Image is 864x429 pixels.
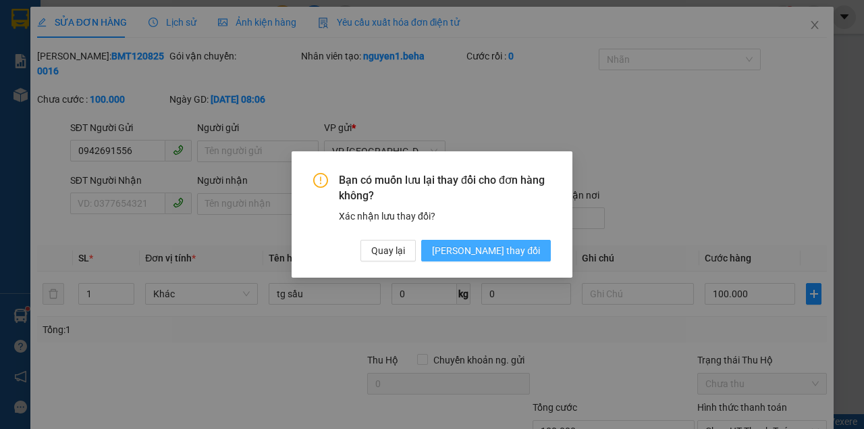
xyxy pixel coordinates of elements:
button: [PERSON_NAME] thay đổi [421,240,551,261]
span: [PERSON_NAME] thay đổi [432,243,540,258]
span: exclamation-circle [313,173,328,188]
button: Quay lại [360,240,416,261]
span: Bạn có muốn lưu lại thay đổi cho đơn hàng không? [339,173,551,203]
span: Quay lại [371,243,405,258]
div: Xác nhận lưu thay đổi? [339,209,551,224]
